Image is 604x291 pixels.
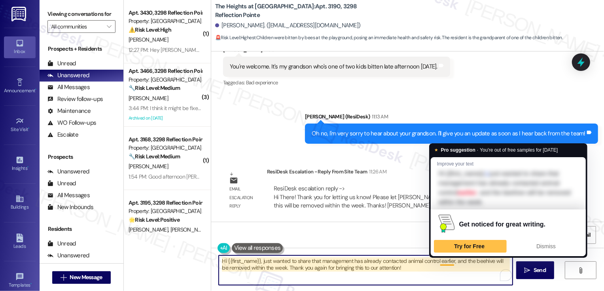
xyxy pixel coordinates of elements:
strong: 🔧 Risk Level: Medium [129,84,180,91]
label: Viewing conversations for [47,8,115,20]
div: Residents [40,225,123,233]
i:  [107,23,111,30]
div: 3:44 PM: I think it might be fixed! Thank you 😊 [129,105,235,112]
div: Apt. 3466, 3298 Reflection Pointe [129,67,202,75]
i:  [524,267,530,274]
a: Inbox [4,36,36,58]
div: Apt. 3195, 3298 Reflection Pointe [129,199,202,207]
div: Apt. 3430, 3298 Reflection Pointe [129,9,202,17]
strong: 🚨 Risk Level: Highest [215,34,256,41]
div: [PERSON_NAME] [223,46,450,57]
div: You're welcome. It's my grandson who's one of two kids bitten late afternoon [DATE]. [230,63,437,71]
span: [PERSON_NAME] [129,95,168,102]
a: Leads [4,231,36,253]
span: : Children were bitten by bees at the playground, posing an immediate health and safety risk. The... [215,34,563,42]
div: Prospects + Residents [40,45,123,53]
div: WO Follow-ups [47,119,96,127]
div: New Inbounds [47,203,93,211]
div: ResiDesk escalation reply -> Hi There! Thank you for letting us know! Please let [PERSON_NAME] kn... [274,184,553,209]
div: Unread [47,240,76,248]
div: Unread [47,59,76,68]
strong: 🔧 Risk Level: Medium [129,153,180,160]
button: Send [516,261,555,279]
span: Send [534,266,546,274]
div: Email escalation reply [229,185,260,210]
div: 11:13 AM [370,112,388,121]
div: Apt. 3168, 3298 Reflection Pointe [129,135,202,144]
span: New Message [70,273,102,281]
i:  [578,267,584,274]
img: ResiDesk Logo [11,7,28,21]
strong: ⚠️ Risk Level: High [129,26,171,33]
div: Unanswered [47,251,89,260]
div: Unanswered [47,71,89,80]
div: Tagged as: [223,77,450,88]
div: [PERSON_NAME]. ([EMAIL_ADDRESS][DOMAIN_NAME]) [215,21,361,30]
a: Site Visit • [4,114,36,136]
span: [PERSON_NAME] [170,226,210,233]
div: Property: [GEOGRAPHIC_DATA] at [GEOGRAPHIC_DATA] [129,76,202,84]
input: All communities [51,20,103,33]
div: ResiDesk Escalation - Reply From Site Team [267,167,565,179]
b: The Heights at [GEOGRAPHIC_DATA]: Apt. 3190, 3298 Reflection Pointe [215,2,373,19]
textarea: To enrich screen reader interactions, please activate Accessibility in Grammarly extension settings [219,255,513,285]
div: Property: [GEOGRAPHIC_DATA] at [GEOGRAPHIC_DATA] [129,144,202,152]
span: [PERSON_NAME] [129,36,168,43]
div: Unread [47,179,76,188]
a: Insights • [4,153,36,175]
div: Oh no, I'm very sorry to hear about your grandson. I'll give you an update as soon as I hear back... [312,129,585,138]
div: Archived on [DATE] [128,113,203,123]
div: All Messages [47,83,90,91]
div: 12:27 PM: Hey [PERSON_NAME], no it's constant since I lived in at the end of May. showering, wash... [129,46,487,53]
div: Property: [GEOGRAPHIC_DATA] at [GEOGRAPHIC_DATA] [129,17,202,25]
span: [PERSON_NAME] [129,226,170,233]
div: Prospects [40,153,123,161]
i:  [61,274,66,281]
span: • [30,281,32,287]
div: [PERSON_NAME] (ResiDesk) [305,112,598,124]
a: Buildings [4,192,36,213]
strong: 🌟 Risk Level: Positive [129,216,180,223]
div: Unanswered [47,167,89,176]
button: New Message [52,271,111,284]
div: Property: [GEOGRAPHIC_DATA] at [GEOGRAPHIC_DATA] [129,207,202,215]
div: Review follow-ups [47,95,103,103]
span: • [35,87,36,92]
div: All Messages [47,191,90,200]
span: [PERSON_NAME] [129,163,168,170]
span: • [27,164,28,170]
div: Escalate [47,131,78,139]
span: • [28,126,30,131]
span: Bad experience [246,79,278,86]
div: 11:26 AM [367,167,387,176]
div: Maintenance [47,107,91,115]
